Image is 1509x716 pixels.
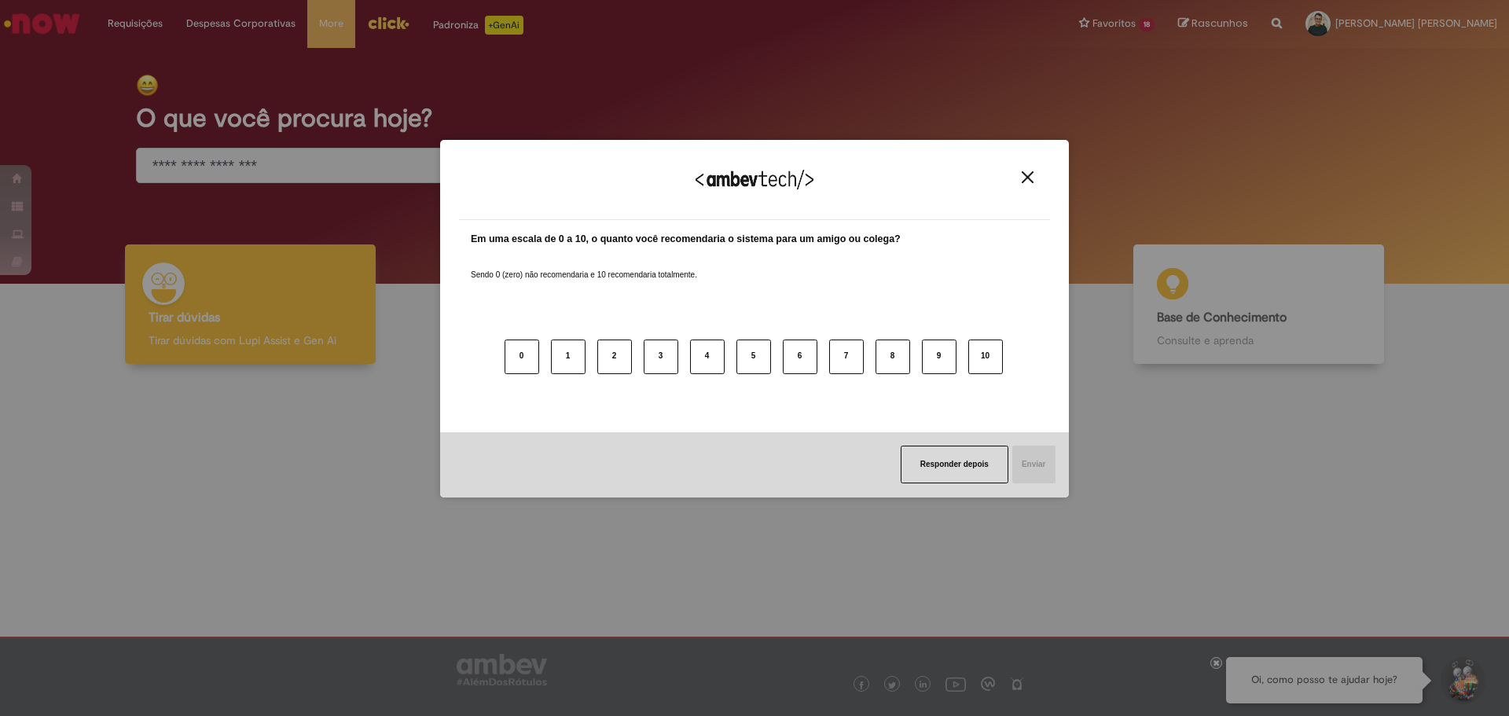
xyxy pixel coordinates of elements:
button: Responder depois [901,446,1008,483]
img: Logo Ambevtech [696,170,813,189]
button: Close [1017,171,1038,184]
button: 1 [551,340,586,374]
button: 0 [505,340,539,374]
button: 2 [597,340,632,374]
button: 5 [736,340,771,374]
button: 7 [829,340,864,374]
img: Close [1022,171,1034,183]
button: 3 [644,340,678,374]
button: 8 [876,340,910,374]
label: Em uma escala de 0 a 10, o quanto você recomendaria o sistema para um amigo ou colega? [471,232,901,247]
button: 10 [968,340,1003,374]
label: Sendo 0 (zero) não recomendaria e 10 recomendaria totalmente. [471,251,697,281]
button: 6 [783,340,817,374]
button: 4 [690,340,725,374]
button: 9 [922,340,956,374]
